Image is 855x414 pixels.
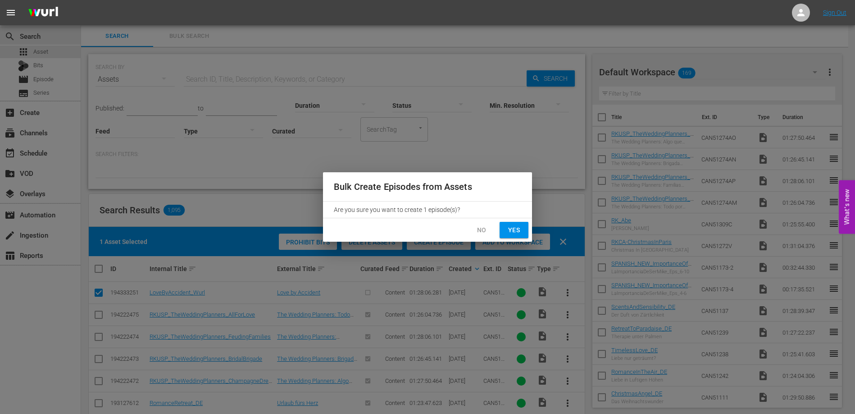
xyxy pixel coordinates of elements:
button: Open Feedback Widget [839,180,855,234]
span: Yes [507,225,521,236]
button: No [467,222,496,239]
img: ans4CAIJ8jUAAAAAAAAAAAAAAAAAAAAAAAAgQb4GAAAAAAAAAAAAAAAAAAAAAAAAJMjXAAAAAAAAAAAAAAAAAAAAAAAAgAT5G... [22,2,65,23]
span: No [474,225,489,236]
div: Are you sure you want to create 1 episode(s)? [323,202,532,218]
button: Yes [500,222,528,239]
span: menu [5,7,16,18]
a: Sign Out [823,9,846,16]
h2: Bulk Create Episodes from Assets [334,179,521,194]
